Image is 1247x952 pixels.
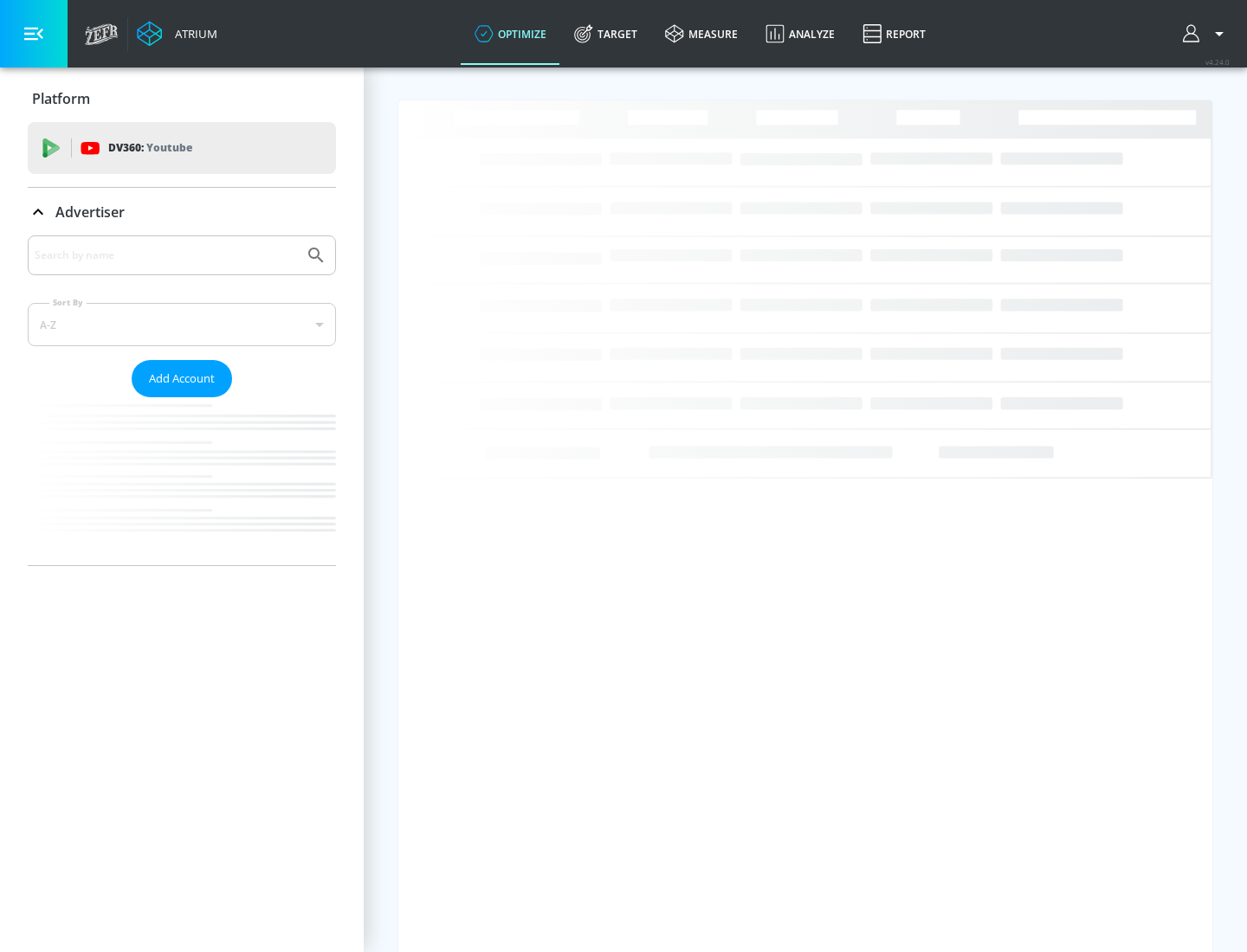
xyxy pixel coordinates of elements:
a: Target [560,3,651,65]
input: Search by name [35,244,297,267]
div: DV360: Youtube [28,122,336,174]
div: Advertiser [28,235,336,565]
a: Analyze [752,3,849,65]
a: optimize [461,3,560,65]
div: Platform [28,74,336,123]
div: Atrium [168,26,217,42]
nav: list of Advertiser [28,397,336,565]
button: Add Account [132,360,232,397]
div: A-Z [28,303,336,346]
a: measure [651,3,752,65]
a: Report [849,3,940,65]
p: DV360: [108,138,192,158]
p: Youtube [146,138,192,157]
span: Add Account [149,369,215,389]
p: Platform [32,89,90,108]
a: Atrium [137,21,217,47]
span: v 4.24.0 [1205,57,1230,67]
label: Sort By [49,297,87,308]
div: Advertiser [28,188,336,236]
p: Advertiser [55,203,125,222]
